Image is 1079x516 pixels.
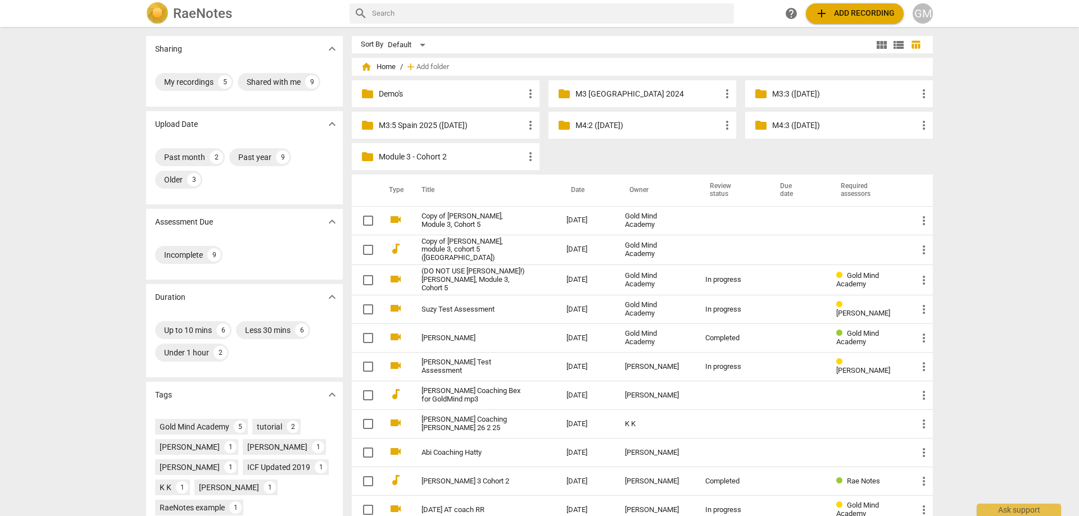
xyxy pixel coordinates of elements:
[421,449,526,457] a: Abi Coaching Hatty
[910,39,921,50] span: table_chart
[164,347,209,358] div: Under 1 hour
[625,477,687,486] div: [PERSON_NAME]
[913,3,933,24] button: GM
[767,175,827,206] th: Due date
[207,248,221,262] div: 9
[836,271,847,280] span: Review status: in progress
[827,175,908,206] th: Required assessors
[917,273,931,287] span: more_vert
[160,482,171,493] div: K K
[524,118,537,132] span: more_vert
[421,305,526,314] a: Suzy Test Assessment
[421,415,526,432] a: [PERSON_NAME] Coaching [PERSON_NAME] 26 2 25
[380,175,408,206] th: Type
[625,330,687,346] div: Gold Mind Academy
[176,481,188,494] div: 1
[625,391,687,400] div: [PERSON_NAME]
[324,386,341,403] button: Show more
[907,36,924,53] button: Table view
[389,473,402,487] span: audiotrack
[354,7,368,20] span: search
[557,467,616,496] td: [DATE]
[836,329,879,346] span: Gold Mind Academy
[372,4,729,22] input: Search
[917,417,931,431] span: more_vert
[421,267,526,293] a: (DO NOT USE [PERSON_NAME]!) [PERSON_NAME], Module 3, Cohort 5
[389,242,402,255] span: audiotrack
[875,38,888,52] span: view_module
[836,501,847,509] span: Review status: in progress
[325,42,339,56] span: expand_more
[400,63,403,71] span: /
[557,410,616,439] td: [DATE]
[557,235,616,265] td: [DATE]
[705,477,758,486] div: Completed
[389,445,402,458] span: videocam
[210,150,223,164] div: 2
[146,2,169,25] img: Logo
[325,215,339,229] span: expand_more
[216,323,230,337] div: 6
[155,389,172,401] p: Tags
[917,214,931,227] span: more_vert
[164,325,212,336] div: Up to 10 mins
[625,449,687,457] div: [PERSON_NAME]
[557,265,616,295] td: [DATE]
[389,387,402,401] span: audiotrack
[772,88,917,100] p: M3:3 (15th June 2025)
[557,206,616,235] td: [DATE]
[917,303,931,316] span: more_vert
[754,87,768,101] span: folder
[379,151,524,163] p: Module 3 - Cohort 2
[388,36,429,54] div: Default
[295,323,309,337] div: 6
[146,2,341,25] a: LogoRaeNotes
[705,506,758,514] div: In progress
[785,7,798,20] span: help
[421,506,526,514] a: [DATE] AT coach RR
[557,87,571,101] span: folder
[421,334,526,343] a: [PERSON_NAME]
[616,175,696,206] th: Owner
[705,305,758,314] div: In progress
[625,301,687,318] div: Gold Mind Academy
[324,289,341,305] button: Show more
[625,420,687,428] div: K K
[705,276,758,284] div: In progress
[389,330,402,344] span: videocam
[625,272,687,289] div: Gold Mind Academy
[557,295,616,324] td: [DATE]
[312,441,324,453] div: 1
[836,329,847,337] span: Review status: completed
[557,439,616,467] td: [DATE]
[917,87,931,101] span: more_vert
[155,216,213,228] p: Assessment Due
[873,36,890,53] button: Tile view
[625,363,687,371] div: [PERSON_NAME]
[917,389,931,402] span: more_vert
[524,150,537,163] span: more_vert
[557,353,616,381] td: [DATE]
[625,212,687,229] div: Gold Mind Academy
[160,441,220,453] div: [PERSON_NAME]
[836,271,879,288] span: Gold Mind Academy
[361,61,372,72] span: home
[557,381,616,410] td: [DATE]
[754,118,768,132] span: folder
[214,346,227,359] div: 2
[917,474,931,488] span: more_vert
[917,360,931,373] span: more_vert
[379,120,524,131] p: M3:5 Spain 2025 (18th July '25)
[421,477,526,486] a: [PERSON_NAME] 3 Cohort 2
[836,300,847,309] span: Review status: in progress
[408,175,557,206] th: Title
[389,213,402,226] span: videocam
[247,76,301,88] div: Shared with me
[389,502,402,515] span: videocam
[389,302,402,315] span: videocam
[705,363,758,371] div: In progress
[224,441,237,453] div: 1
[772,120,917,131] p: M4:3 (7th July 2025)
[160,462,220,473] div: [PERSON_NAME]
